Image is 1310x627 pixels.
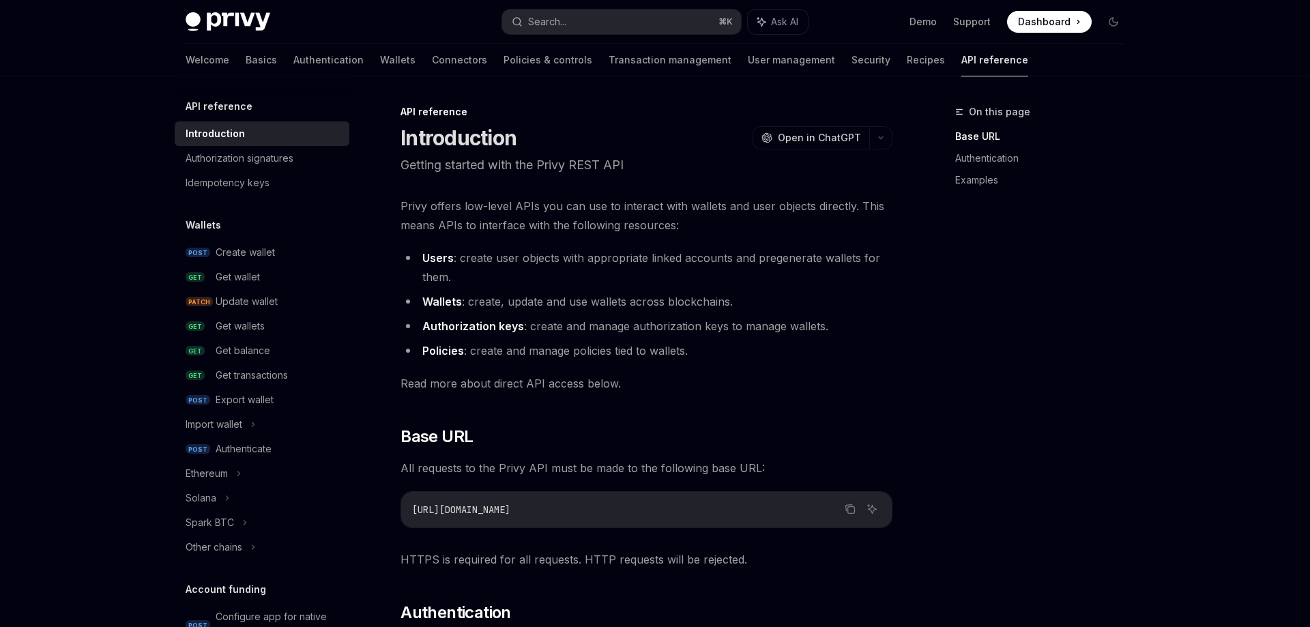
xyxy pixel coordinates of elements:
[753,126,869,149] button: Open in ChatGPT
[186,346,205,356] span: GET
[955,126,1135,147] a: Base URL
[718,16,733,27] span: ⌘ K
[1007,11,1092,33] a: Dashboard
[401,602,511,624] span: Authentication
[216,367,288,383] div: Get transactions
[175,338,349,363] a: GETGet balance
[401,341,892,360] li: : create and manage policies tied to wallets.
[401,105,892,119] div: API reference
[401,156,892,175] p: Getting started with the Privy REST API
[186,539,242,555] div: Other chains
[216,269,260,285] div: Get wallet
[216,342,270,359] div: Get balance
[186,395,210,405] span: POST
[609,44,731,76] a: Transaction management
[422,344,464,358] strong: Policies
[186,217,221,233] h5: Wallets
[969,104,1030,120] span: On this page
[175,437,349,461] a: POSTAuthenticate
[186,12,270,31] img: dark logo
[175,265,349,289] a: GETGet wallet
[186,150,293,166] div: Authorization signatures
[778,131,861,145] span: Open in ChatGPT
[175,289,349,314] a: PATCHUpdate wallet
[186,98,252,115] h5: API reference
[175,363,349,388] a: GETGet transactions
[909,15,937,29] a: Demo
[953,15,991,29] a: Support
[175,388,349,412] a: POSTExport wallet
[422,251,454,265] strong: Users
[1103,11,1124,33] button: Toggle dark mode
[955,169,1135,191] a: Examples
[863,500,881,518] button: Ask AI
[216,441,272,457] div: Authenticate
[293,44,364,76] a: Authentication
[412,504,510,516] span: [URL][DOMAIN_NAME]
[1018,15,1071,29] span: Dashboard
[401,426,473,448] span: Base URL
[186,272,205,282] span: GET
[186,297,213,307] span: PATCH
[186,490,216,506] div: Solana
[432,44,487,76] a: Connectors
[186,126,245,142] div: Introduction
[186,416,242,433] div: Import wallet
[961,44,1028,76] a: API reference
[186,581,266,598] h5: Account funding
[401,292,892,311] li: : create, update and use wallets across blockchains.
[175,146,349,171] a: Authorization signatures
[528,14,566,30] div: Search...
[175,121,349,146] a: Introduction
[186,444,210,454] span: POST
[186,44,229,76] a: Welcome
[246,44,277,76] a: Basics
[771,15,798,29] span: Ask AI
[216,392,274,408] div: Export wallet
[401,317,892,336] li: : create and manage authorization keys to manage wallets.
[175,314,349,338] a: GETGet wallets
[401,196,892,235] span: Privy offers low-level APIs you can use to interact with wallets and user objects directly. This ...
[422,319,524,333] strong: Authorization keys
[186,465,228,482] div: Ethereum
[748,44,835,76] a: User management
[748,10,808,34] button: Ask AI
[186,370,205,381] span: GET
[401,126,516,150] h1: Introduction
[186,321,205,332] span: GET
[186,514,234,531] div: Spark BTC
[401,550,892,569] span: HTTPS is required for all requests. HTTP requests will be rejected.
[401,248,892,287] li: : create user objects with appropriate linked accounts and pregenerate wallets for them.
[216,293,278,310] div: Update wallet
[841,500,859,518] button: Copy the contents from the code block
[186,248,210,258] span: POST
[504,44,592,76] a: Policies & controls
[851,44,890,76] a: Security
[907,44,945,76] a: Recipes
[955,147,1135,169] a: Authentication
[216,318,265,334] div: Get wallets
[186,175,270,191] div: Idempotency keys
[422,295,462,308] strong: Wallets
[175,171,349,195] a: Idempotency keys
[502,10,741,34] button: Search...⌘K
[401,374,892,393] span: Read more about direct API access below.
[175,240,349,265] a: POSTCreate wallet
[401,458,892,478] span: All requests to the Privy API must be made to the following base URL:
[380,44,416,76] a: Wallets
[216,244,275,261] div: Create wallet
